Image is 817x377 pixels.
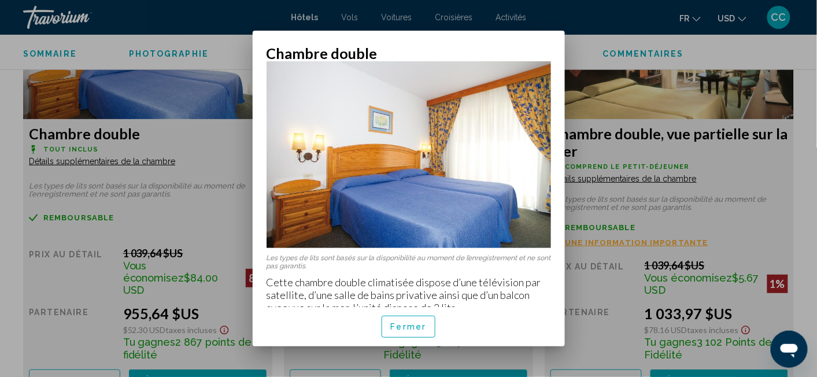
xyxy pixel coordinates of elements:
[267,61,551,247] img: edb22891-cc36-4ad0-aa31-fd1a87eac732.jpeg
[771,331,808,368] iframe: Bouton de lancement de la fenêtre de messagerie
[391,323,427,332] span: Fermer
[267,276,551,314] p: Cette chambre double climatisée dispose d’une télévision par satellite, d’une salle de bains priv...
[382,316,436,337] button: Fermer
[267,254,551,270] p: Les types de lits sont basés sur la disponibilité au moment de l’enregistrement et ne sont pas ga...
[267,45,551,62] h2: Chambre double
